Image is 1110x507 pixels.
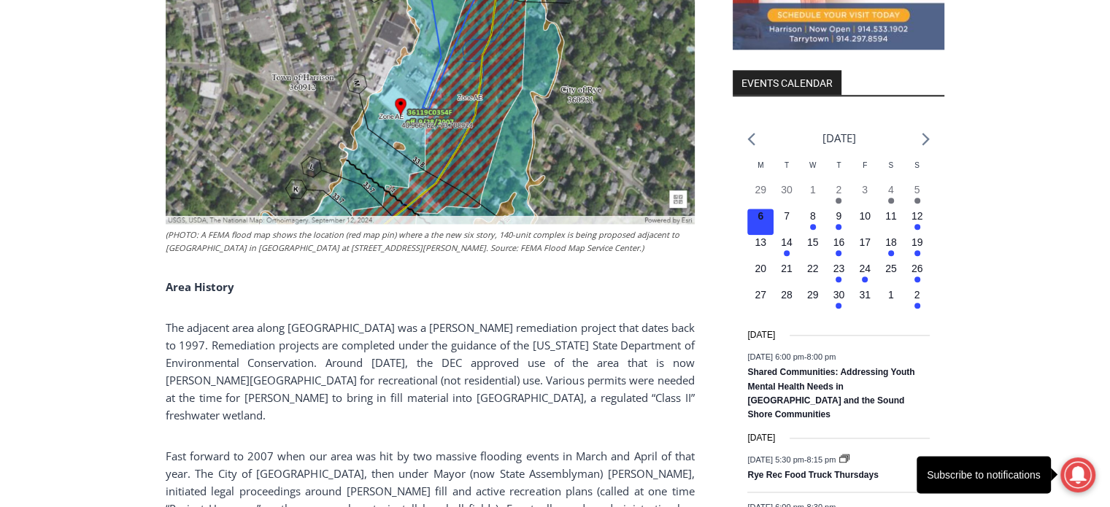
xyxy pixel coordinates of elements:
[836,303,841,309] em: Has events
[166,228,695,254] figcaption: (PHOTO: A FEMA flood map shows the location (red map pin) where a the new six story, 140-unit com...
[170,138,177,152] div: 6
[859,236,871,248] time: 17
[747,352,836,361] time: -
[904,235,930,261] button: 19 Has events
[747,235,774,261] button: 13
[914,198,920,204] em: Has events
[914,276,920,282] em: Has events
[163,138,166,152] div: /
[826,209,852,235] button: 9 Has events
[810,224,816,230] em: Has events
[836,198,841,204] em: Has events
[914,224,920,230] em: Has events
[862,184,868,196] time: 3
[852,235,878,261] button: 17
[153,41,204,134] div: Two by Two Animal Haven & The Nature Company: The Wild World of Animals
[747,160,774,182] div: Monday
[747,209,774,235] button: 6
[852,182,878,209] button: 3
[12,147,187,180] h4: [PERSON_NAME] Read Sanctuary Fall Fest: [DATE]
[806,352,836,361] span: 8:00 pm
[836,276,841,282] em: Has events
[747,328,775,342] time: [DATE]
[166,279,234,294] b: Area History
[888,184,894,196] time: 4
[904,261,930,287] button: 26 Has events
[863,161,867,169] span: F
[758,161,763,169] span: M
[885,236,897,248] time: 18
[747,431,775,445] time: [DATE]
[1,145,211,182] a: [PERSON_NAME] Read Sanctuary Fall Fest: [DATE]
[885,210,897,222] time: 11
[807,289,819,301] time: 29
[810,210,816,222] time: 8
[755,289,766,301] time: 27
[859,289,871,301] time: 31
[914,289,920,301] time: 2
[911,210,923,222] time: 12
[914,184,920,196] time: 5
[852,160,878,182] div: Friday
[878,182,904,209] button: 4 Has events
[833,263,845,274] time: 23
[382,145,677,178] span: Intern @ [DOMAIN_NAME]
[878,261,904,287] button: 25
[836,250,841,256] em: Has events
[904,209,930,235] button: 12 Has events
[826,261,852,287] button: 23 Has events
[836,161,841,169] span: T
[826,160,852,182] div: Thursday
[755,184,766,196] time: 29
[833,236,845,248] time: 16
[747,132,755,146] a: Previous month
[888,289,894,301] time: 1
[862,276,868,282] em: Has events
[885,263,897,274] time: 25
[822,128,855,148] li: [DATE]
[747,470,878,481] a: Rye Rec Food Truck Thursdays
[747,455,838,464] time: -
[774,287,800,314] button: 28
[878,160,904,182] div: Saturday
[351,142,707,182] a: Intern @ [DOMAIN_NAME]
[781,184,793,196] time: 30
[911,263,923,274] time: 26
[166,320,695,422] span: The adjacent area along [GEOGRAPHIC_DATA] was a [PERSON_NAME] remediation project that dates back...
[747,367,914,421] a: Shared Communities: Addressing Youth Mental Health Needs in [GEOGRAPHIC_DATA] and the Sound Shore...
[755,236,766,248] time: 13
[807,236,819,248] time: 15
[878,235,904,261] button: 18 Has events
[888,198,894,204] em: Has events
[369,1,690,142] div: "The first chef I interviewed talked about coming to [GEOGRAPHIC_DATA] from [GEOGRAPHIC_DATA] in ...
[800,209,826,235] button: 8 Has events
[774,261,800,287] button: 21
[781,236,793,248] time: 14
[774,182,800,209] button: 30
[826,182,852,209] button: 2 Has events
[781,263,793,274] time: 21
[784,250,790,256] em: Has events
[927,467,1041,483] div: Subscribe to notifications
[733,70,841,95] h2: Events Calendar
[774,209,800,235] button: 7
[852,287,878,314] button: 31
[784,210,790,222] time: 7
[826,235,852,261] button: 16 Has events
[806,455,836,464] span: 8:15 pm
[800,182,826,209] button: 1
[755,263,766,274] time: 20
[836,210,841,222] time: 9
[859,263,871,274] time: 24
[810,184,816,196] time: 1
[833,289,845,301] time: 30
[836,224,841,230] em: Has events
[852,261,878,287] button: 24 Has events
[747,287,774,314] button: 27
[914,303,920,309] em: Has events
[809,161,816,169] span: W
[774,160,800,182] div: Tuesday
[904,182,930,209] button: 5 Has events
[852,209,878,235] button: 10
[758,210,763,222] time: 6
